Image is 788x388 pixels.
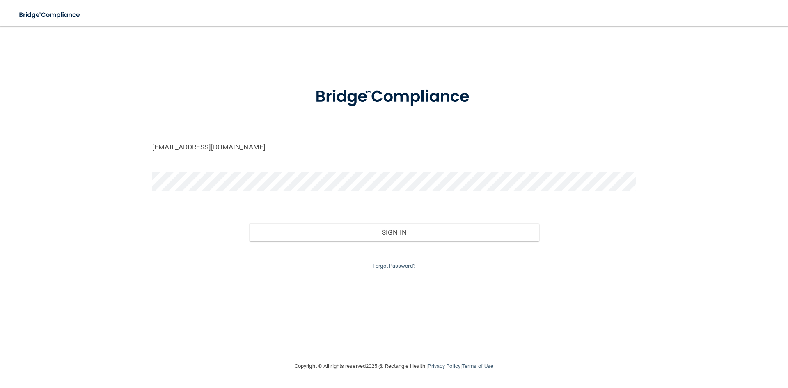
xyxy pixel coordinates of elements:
[462,363,493,369] a: Terms of Use
[298,76,490,118] img: bridge_compliance_login_screen.278c3ca4.svg
[249,223,539,241] button: Sign In
[12,7,88,23] img: bridge_compliance_login_screen.278c3ca4.svg
[152,138,636,156] input: Email
[646,330,778,363] iframe: Drift Widget Chat Controller
[428,363,460,369] a: Privacy Policy
[244,353,544,379] div: Copyright © All rights reserved 2025 @ Rectangle Health | |
[373,263,415,269] a: Forgot Password?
